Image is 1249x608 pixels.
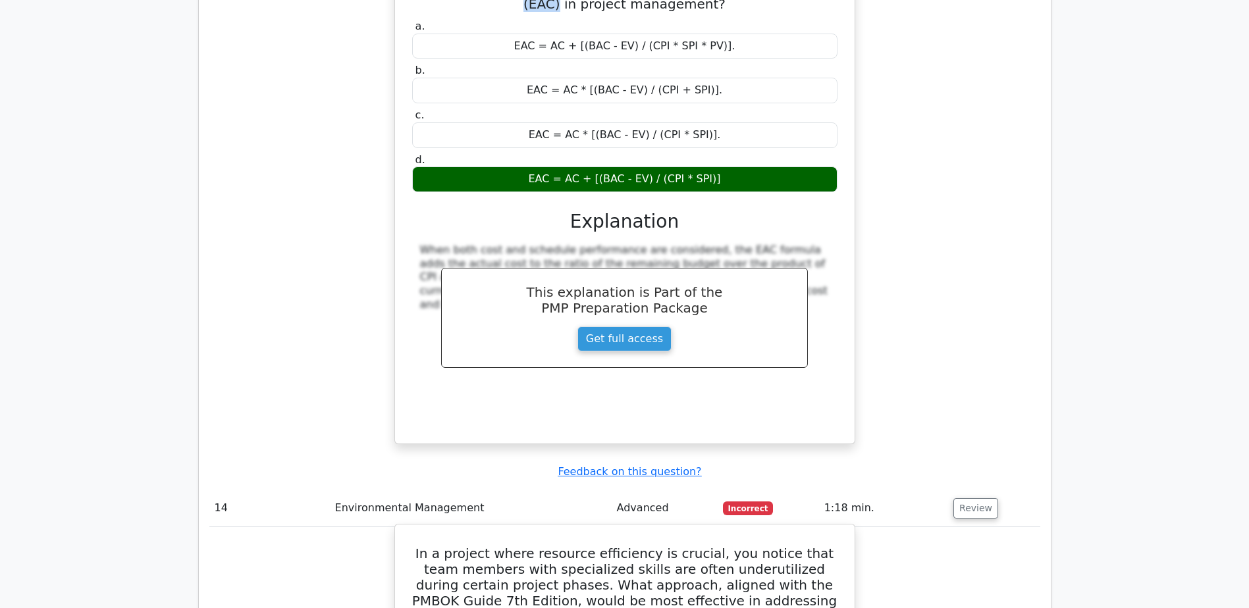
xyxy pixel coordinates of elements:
[612,490,718,527] td: Advanced
[415,64,425,76] span: b.
[953,498,998,519] button: Review
[420,211,830,233] h3: Explanation
[415,153,425,166] span: d.
[412,166,837,192] div: EAC = AC + [(BAC - EV) / (CPI * SPI)]
[819,490,948,527] td: 1:18 min.
[412,78,837,103] div: EAC = AC * [(BAC - EV) / (CPI + SPI)].
[723,501,774,515] span: Incorrect
[415,20,425,32] span: a.
[415,109,425,121] span: c.
[412,122,837,148] div: EAC = AC * [(BAC - EV) / (CPI * SPI)].
[412,34,837,59] div: EAC = AC + [(BAC - EV) / (CPI * SPI * PV)].
[330,490,612,527] td: Environmental Management
[209,490,330,527] td: 14
[558,465,701,478] a: Feedback on this question?
[577,326,672,351] a: Get full access
[420,243,830,312] div: When both cost and schedule performance are considered, the EAC formula adds the actual cost to t...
